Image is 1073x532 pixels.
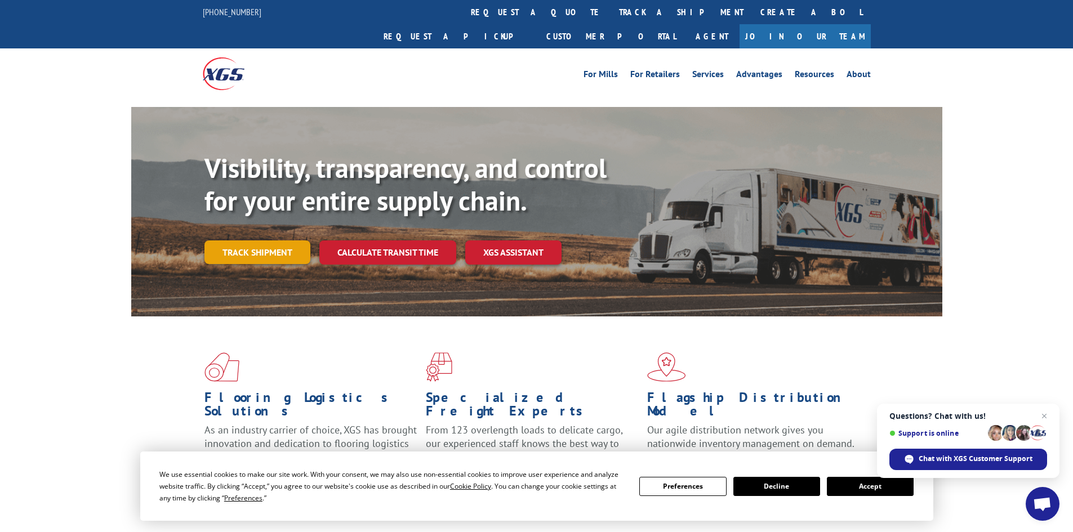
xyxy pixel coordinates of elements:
a: Calculate transit time [319,240,456,265]
a: Advantages [736,70,782,82]
a: Services [692,70,724,82]
a: For Retailers [630,70,680,82]
span: Support is online [889,429,984,437]
h1: Specialized Freight Experts [426,391,639,423]
div: Cookie Consent Prompt [140,451,933,521]
p: From 123 overlength loads to delicate cargo, our experienced staff knows the best way to move you... [426,423,639,473]
span: Questions? Chat with us! [889,412,1047,421]
img: xgs-icon-flagship-distribution-model-red [647,352,686,382]
span: As an industry carrier of choice, XGS has brought innovation and dedication to flooring logistics... [204,423,417,463]
div: Open chat [1026,487,1059,521]
span: Cookie Policy [450,481,491,491]
b: Visibility, transparency, and control for your entire supply chain. [204,150,607,218]
button: Decline [733,477,820,496]
h1: Flooring Logistics Solutions [204,391,417,423]
div: Chat with XGS Customer Support [889,449,1047,470]
a: [PHONE_NUMBER] [203,6,261,17]
a: About [847,70,871,82]
a: Track shipment [204,240,310,264]
img: xgs-icon-focused-on-flooring-red [426,352,452,382]
a: Agent [684,24,740,48]
span: Close chat [1038,409,1051,423]
div: We use essential cookies to make our site work. With your consent, we may also use non-essential ... [159,468,626,504]
h1: Flagship Distribution Model [647,391,860,423]
span: Our agile distribution network gives you nationwide inventory management on demand. [647,423,854,450]
button: Accept [827,477,914,496]
img: xgs-icon-total-supply-chain-intelligence-red [204,352,239,382]
a: Resources [795,70,834,82]
span: Chat with XGS Customer Support [919,454,1032,464]
button: Preferences [639,477,726,496]
a: Request a pickup [375,24,538,48]
a: Join Our Team [740,24,871,48]
a: For Mills [584,70,618,82]
a: XGS ASSISTANT [465,240,562,265]
a: Customer Portal [538,24,684,48]
span: Preferences [224,493,262,503]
